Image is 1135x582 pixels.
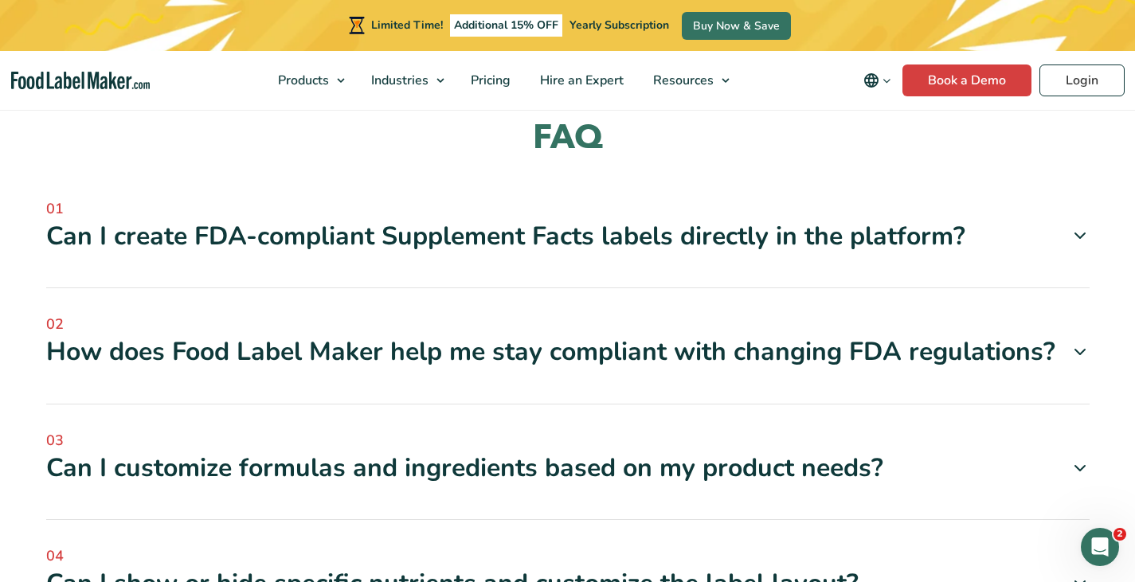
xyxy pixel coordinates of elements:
[366,72,430,89] span: Industries
[46,116,1090,160] h2: FAQ
[46,198,1090,253] a: 01 Can I create FDA-compliant Supplement Facts labels directly in the platform?
[456,51,522,110] a: Pricing
[264,51,353,110] a: Products
[466,72,512,89] span: Pricing
[1113,528,1126,541] span: 2
[11,72,150,90] a: Food Label Maker homepage
[46,220,1090,253] div: Can I create FDA-compliant Supplement Facts labels directly in the platform?
[46,430,1090,451] span: 03
[450,14,562,37] span: Additional 15% OFF
[569,18,669,33] span: Yearly Subscription
[46,198,1090,220] span: 01
[46,335,1090,369] div: How does Food Label Maker help me stay compliant with changing FDA regulations?
[46,314,1090,335] span: 02
[357,51,452,110] a: Industries
[648,72,715,89] span: Resources
[46,314,1090,369] a: 02 How does Food Label Maker help me stay compliant with changing FDA regulations?
[1081,528,1119,566] iframe: Intercom live chat
[526,51,635,110] a: Hire an Expert
[46,451,1090,485] div: Can I customize formulas and ingredients based on my product needs?
[535,72,625,89] span: Hire an Expert
[371,18,443,33] span: Limited Time!
[46,430,1090,485] a: 03 Can I customize formulas and ingredients based on my product needs?
[852,64,902,96] button: Change language
[1039,64,1125,96] a: Login
[639,51,738,110] a: Resources
[273,72,331,89] span: Products
[682,12,791,40] a: Buy Now & Save
[46,545,1090,567] span: 04
[902,64,1031,96] a: Book a Demo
